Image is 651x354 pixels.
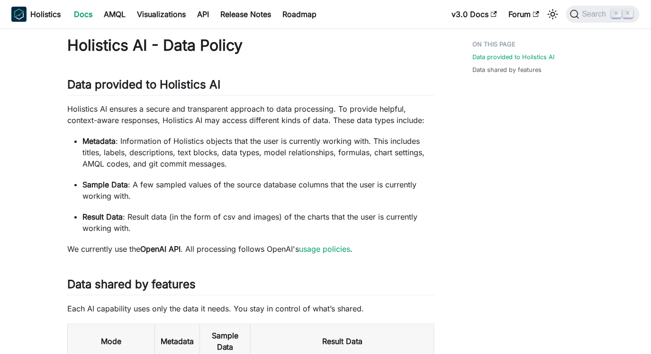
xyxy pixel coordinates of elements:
[67,303,434,314] p: Each AI capability uses only the data it needs. You stay in control of what’s shared.
[82,211,434,234] p: : Result data (in the form of csv and images) of the charts that the user is currently working with.
[82,136,116,146] strong: Metadata
[82,180,128,189] strong: Sample Data
[67,277,434,295] h2: Data shared by features
[472,53,554,62] a: Data provided to Holistics AI
[299,244,350,254] a: usage policies
[191,7,215,22] a: API
[579,10,612,18] span: Search
[472,65,542,74] a: Data shared by features
[98,7,131,22] a: AMQL
[140,244,181,254] strong: OpenAI API
[446,7,503,22] a: v3.0 Docs
[82,135,434,169] p: : Information of Holistics objects that the user is currently working with. This includes titles,...
[277,7,322,22] a: Roadmap
[612,9,621,18] kbd: ⌘
[82,212,123,221] strong: Result Data
[215,7,277,22] a: Release Notes
[67,103,434,126] p: Holistics AI ensures a secure and transparent approach to data processing. To provide helpful, co...
[11,7,27,22] img: Holistics
[67,78,434,96] h2: Data provided to Holistics AI
[131,7,191,22] a: Visualizations
[67,243,434,255] p: We currently use the . All processing follows OpenAI's .
[566,6,640,23] button: Search (Command+K)
[545,7,561,22] button: Switch between dark and light mode (currently light mode)
[67,36,434,55] h1: Holistics AI - Data Policy
[624,9,633,18] kbd: K
[68,7,98,22] a: Docs
[30,9,61,20] b: Holistics
[82,179,434,202] p: : A few sampled values of the source database columns that the user is currently working with.
[11,7,61,22] a: HolisticsHolistics
[503,7,545,22] a: Forum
